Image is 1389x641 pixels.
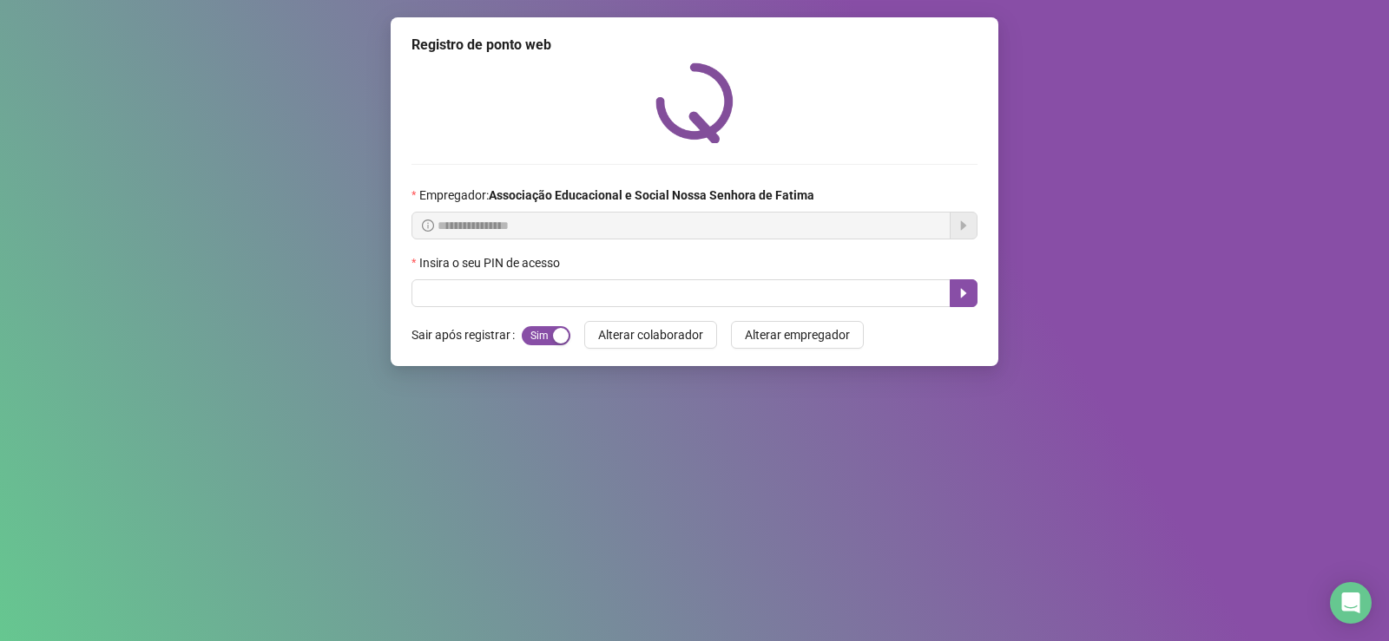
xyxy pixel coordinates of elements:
[731,321,864,349] button: Alterar empregador
[411,253,571,272] label: Insira o seu PIN de acesso
[419,186,814,205] span: Empregador :
[584,321,717,349] button: Alterar colaborador
[422,219,434,232] span: info-circle
[655,62,734,143] img: QRPoint
[411,35,978,56] div: Registro de ponto web
[598,325,703,344] span: Alterar colaborador
[411,321,522,349] label: Sair após registrar
[489,188,814,202] strong: Associação Educacional e Social Nossa Senhora de Fatima
[745,325,850,344] span: Alterar empregador
[957,286,971,300] span: caret-right
[1330,582,1372,624] div: Open Intercom Messenger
